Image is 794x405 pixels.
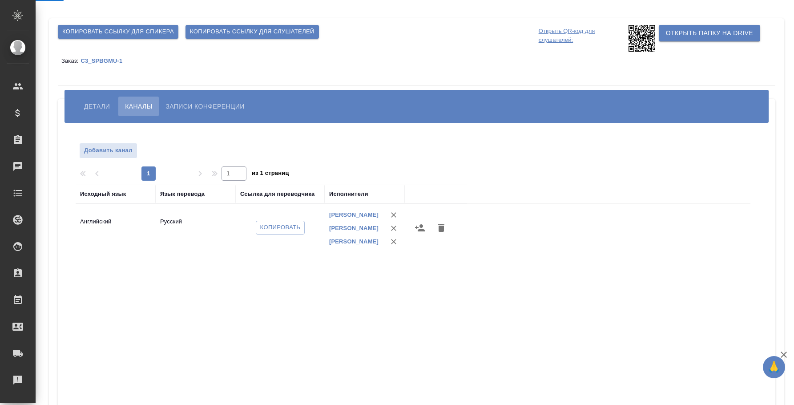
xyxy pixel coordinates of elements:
[58,25,178,39] button: Копировать ссылку для спикера
[387,208,400,222] button: Удалить
[329,238,379,245] a: [PERSON_NAME]
[62,27,174,37] span: Копировать ссылку для спикера
[387,235,400,248] button: Удалить
[190,27,314,37] span: Копировать ссылку для слушателей
[387,222,400,235] button: Удалить
[659,25,760,41] button: Открыть папку на Drive
[763,356,785,378] button: 🙏
[84,146,133,156] span: Добавить канал
[84,101,110,112] span: Детали
[766,358,782,377] span: 🙏
[79,143,137,158] button: Добавить канал
[256,221,305,235] button: Копировать
[61,57,81,64] p: Заказ:
[80,190,126,198] div: Исходный язык
[329,190,368,198] div: Исполнители
[666,28,753,39] span: Открыть папку на Drive
[329,211,379,218] a: [PERSON_NAME]
[260,223,301,233] span: Копировать
[156,213,236,244] td: Русский
[81,57,129,64] a: C3_SPBGMU-1
[431,217,452,239] button: Удалить канал
[185,25,319,39] button: Копировать ссылку для слушателей
[252,168,289,181] span: из 1 страниц
[125,101,152,112] span: Каналы
[240,190,314,198] div: Ссылка для переводчика
[329,225,379,231] a: [PERSON_NAME]
[165,101,244,112] span: Записи конференции
[539,25,626,52] p: Открыть QR-код для слушателей:
[409,217,431,239] button: Назначить исполнителей
[76,213,156,244] td: Английский
[160,190,205,198] div: Язык перевода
